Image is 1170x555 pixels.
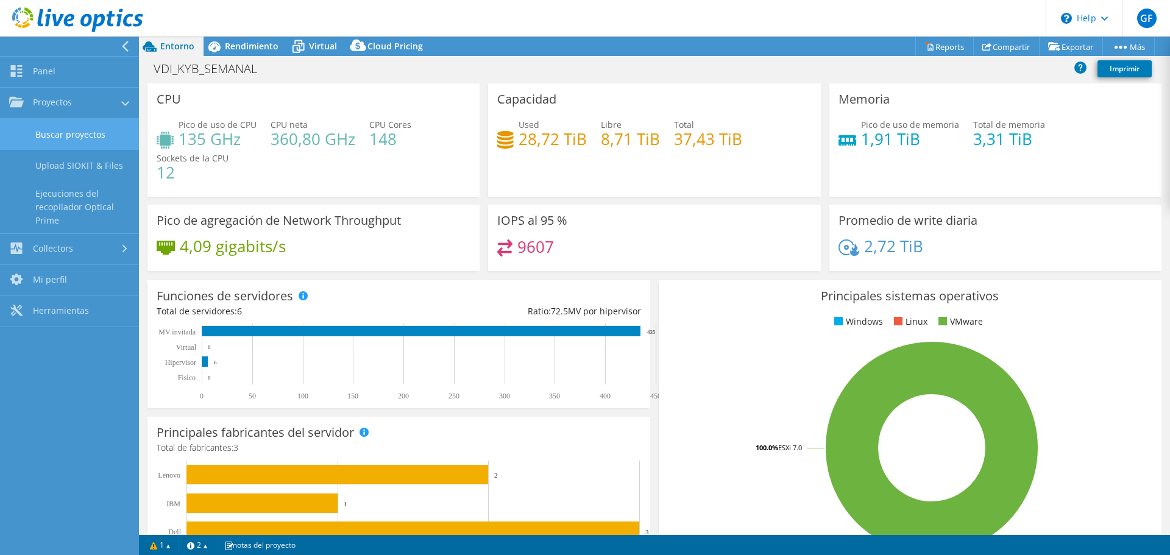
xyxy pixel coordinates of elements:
[369,119,411,130] span: CPU Cores
[891,315,927,328] li: Linux
[915,37,974,56] a: Reports
[650,392,661,400] text: 450
[398,392,409,400] text: 200
[1102,37,1155,56] a: Más
[497,93,556,106] h3: Capacidad
[179,119,257,130] span: Pico de uso de CPU
[297,392,308,400] text: 100
[973,132,1045,146] h4: 3,31 TiB
[367,40,423,52] span: Cloud Pricing
[141,537,179,553] a: 1
[861,119,959,130] span: Pico de uso de memoria
[519,119,539,130] span: Used
[249,392,256,400] text: 50
[601,119,622,130] span: Libre
[180,239,286,253] h4: 4,09 gigabits/s
[271,132,355,146] h4: 360,80 GHz
[165,358,196,367] text: Hipervisor
[214,359,217,366] text: 6
[179,132,257,146] h4: 135 GHz
[600,392,611,400] text: 400
[216,537,304,553] a: notas del proyecto
[200,392,204,400] text: 0
[157,426,354,439] h3: Principales fabricantes del servidor
[208,375,211,381] text: 0
[519,132,587,146] h4: 28,72 TiB
[838,93,890,106] h3: Memoria
[208,344,211,350] text: 0
[157,289,293,303] h3: Funciones de servidores
[176,343,197,352] text: Virtual
[178,373,196,382] tspan: Físico
[864,239,923,253] h4: 2,72 TiB
[674,132,742,146] h4: 37,43 TiB
[674,119,694,130] span: Total
[157,305,399,318] div: Total de servidores:
[494,472,498,479] text: 2
[158,328,196,336] text: MV invitada
[778,443,802,452] tspan: ESXi 7.0
[1061,13,1072,24] svg: \n
[399,305,640,318] div: Ratio: MV por hipervisor
[271,119,308,130] span: CPU neta
[1137,9,1157,28] span: GF
[168,528,181,536] text: Dell
[237,305,242,317] span: 6
[668,289,1152,303] h3: Principales sistemas operativos
[935,315,983,328] li: VMware
[157,441,641,454] h4: Total de fabricantes:
[517,240,554,253] h4: 9607
[1097,60,1152,77] a: Imprimir
[157,214,401,227] h3: Pico de agregación de Network Throughput
[157,152,229,164] span: Sockets de la CPU
[157,93,181,106] h3: CPU
[499,392,510,400] text: 300
[1039,37,1103,56] a: Exportar
[831,315,883,328] li: Windows
[233,442,238,453] span: 3
[148,62,276,76] h1: VDI_KYB_SEMANAL
[549,392,560,400] text: 350
[179,537,216,553] a: 2
[756,443,778,452] tspan: 100.0%
[347,392,358,400] text: 150
[369,132,411,146] h4: 148
[448,392,459,400] text: 250
[157,166,229,179] h4: 12
[647,329,656,335] text: 435
[344,500,347,507] text: 1
[838,214,977,227] h3: Promedio de write diaria
[861,132,959,146] h4: 1,91 TiB
[973,37,1040,56] a: Compartir
[551,305,568,317] span: 72.5
[166,500,180,508] text: IBM
[497,214,567,227] h3: IOPS al 95 %
[973,119,1045,130] span: Total de memoria
[309,40,337,52] span: Virtual
[158,471,180,479] text: Lenovo
[160,40,194,52] span: Entorno
[225,40,278,52] span: Rendimiento
[645,528,649,536] text: 3
[601,132,660,146] h4: 8,71 TiB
